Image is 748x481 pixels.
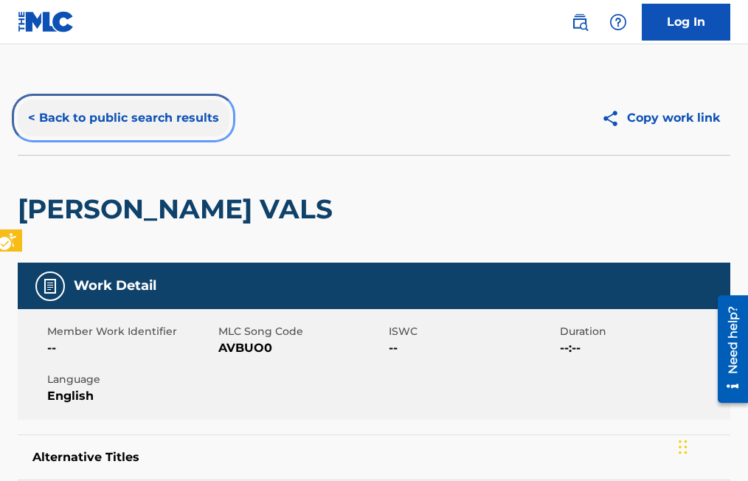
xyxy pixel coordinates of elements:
[74,277,156,294] h5: Work Detail
[591,100,730,136] button: Copy work link
[389,324,556,339] span: ISWC
[218,339,386,357] span: AVBUO0
[18,100,229,136] button: < Back to public search results
[41,277,59,295] img: Work Detail
[47,324,215,339] span: Member Work Identifier
[18,193,340,226] h2: [PERSON_NAME] VALS
[707,289,748,408] iframe: Iframe | Resource Center
[560,339,727,357] span: --:--
[32,450,716,465] h5: Alternative Titles
[47,372,215,387] span: Language
[47,339,215,357] span: --
[674,410,748,481] div: Chat Widget
[642,4,730,41] a: Log In
[18,11,75,32] img: MLC Logo
[679,425,688,469] div: Drag
[601,109,627,128] img: Copy work link
[674,410,748,481] iframe: Hubspot Iframe
[389,339,556,357] span: --
[560,324,727,339] span: Duration
[218,324,386,339] span: MLC Song Code
[47,387,215,405] span: English
[609,13,627,31] img: help
[571,13,589,31] img: search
